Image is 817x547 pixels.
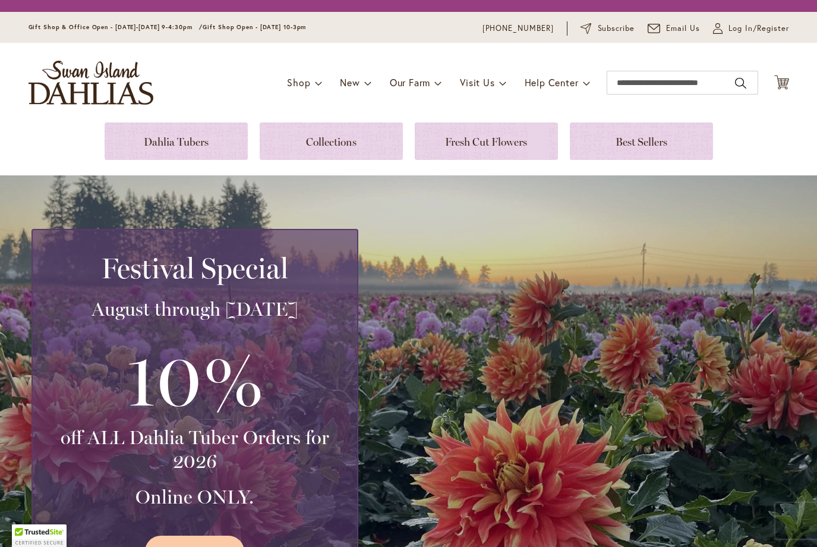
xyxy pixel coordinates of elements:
span: Help Center [525,76,579,89]
span: Gift Shop Open - [DATE] 10-3pm [203,23,306,31]
div: TrustedSite Certified [12,524,67,547]
span: Visit Us [460,76,494,89]
h2: Festival Special [47,252,343,285]
span: Log In/Register [728,23,789,34]
span: Shop [287,76,310,89]
h3: 10% [47,333,343,426]
span: Subscribe [598,23,635,34]
button: Search [735,74,746,93]
h3: off ALL Dahlia Tuber Orders for 2026 [47,426,343,473]
span: New [340,76,359,89]
a: store logo [29,61,153,105]
span: Gift Shop & Office Open - [DATE]-[DATE] 9-4:30pm / [29,23,203,31]
h3: Online ONLY. [47,485,343,509]
span: Our Farm [390,76,430,89]
span: Email Us [666,23,700,34]
a: [PHONE_NUMBER] [482,23,554,34]
a: Log In/Register [713,23,789,34]
a: Subscribe [581,23,635,34]
a: Email Us [648,23,700,34]
h3: August through [DATE] [47,297,343,321]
